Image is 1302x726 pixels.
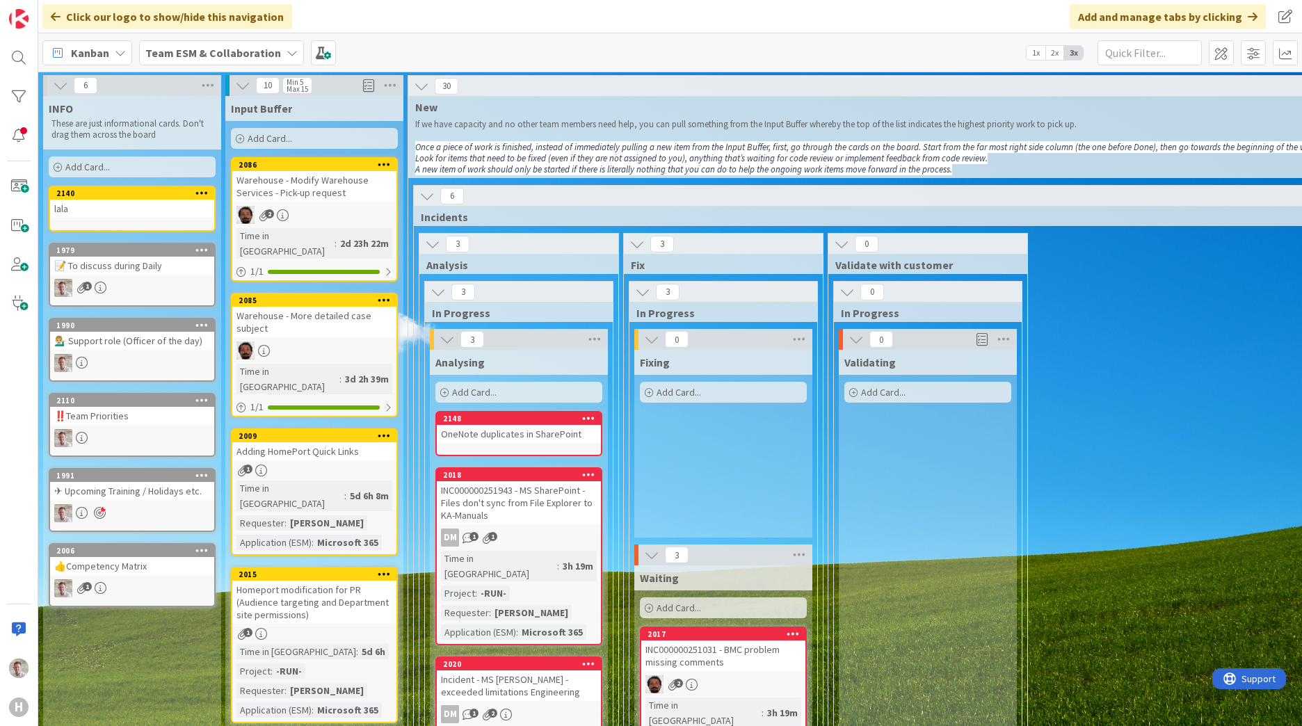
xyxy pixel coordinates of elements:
[665,331,689,348] span: 0
[641,628,805,671] div: 2017INC000000251031 - BMC problem missing comments
[312,535,314,550] span: :
[645,675,664,693] img: AC
[437,658,601,701] div: 2020Incident - MS [PERSON_NAME] - exceeded limitations Engineering
[341,371,392,387] div: 3d 2h 39m
[312,702,314,718] span: :
[56,188,214,198] div: 2140
[50,544,214,575] div: 2006👍Competency Matrix
[50,579,214,597] div: Rd
[648,629,805,639] div: 2017
[232,159,396,202] div: 2086Warehouse - Modify Warehouse Services - Pick-up request
[256,77,280,94] span: 10
[488,532,497,541] span: 1
[50,482,214,500] div: ✈ Upcoming Training / Holidays etc.
[232,159,396,171] div: 2086
[641,628,805,640] div: 2017
[1045,46,1064,60] span: 2x
[145,46,281,60] b: Team ESM & Collaboration
[236,663,271,679] div: Project
[437,529,601,547] div: DM
[460,331,484,348] span: 3
[861,386,906,398] span: Add Card...
[346,488,392,503] div: 5d 6h 8m
[232,442,396,460] div: Adding HomePort Quick Links
[437,705,601,723] div: DM
[443,470,601,480] div: 2018
[239,160,396,170] div: 2086
[50,469,214,482] div: 1991
[441,605,489,620] div: Requester
[232,206,396,224] div: AC
[232,294,396,337] div: 2085Warehouse - More detailed case subject
[236,481,344,511] div: Time in [GEOGRAPHIC_DATA]
[855,236,878,252] span: 0
[657,386,701,398] span: Add Card...
[435,355,485,369] span: Analysing
[50,187,214,200] div: 2140
[764,705,801,720] div: 3h 19m
[50,394,214,425] div: 2110‼️Team Priorities
[287,86,308,92] div: Max 15
[287,683,367,698] div: [PERSON_NAME]
[441,529,459,547] div: DM
[443,414,601,423] div: 2148
[426,258,601,272] span: Analysis
[437,412,601,425] div: 2148
[239,296,396,305] div: 2085
[250,400,264,414] span: 1 / 1
[65,161,110,173] span: Add Card...
[441,705,459,723] div: DM
[640,355,670,369] span: Fixing
[518,624,586,640] div: Microsoft 365
[415,163,952,175] em: A new item of work should only be started if there is literally nothing that you can do to help t...
[236,364,339,394] div: Time in [GEOGRAPHIC_DATA]
[339,371,341,387] span: :
[236,535,312,550] div: Application (ESM)
[489,605,491,620] span: :
[1070,4,1266,29] div: Add and manage tabs by clicking
[437,469,601,481] div: 2018
[451,284,475,300] span: 3
[665,547,689,563] span: 3
[284,515,287,531] span: :
[1098,40,1202,65] input: Quick Filter...
[273,663,305,679] div: -RUN-
[437,412,601,443] div: 2148OneNote duplicates in SharePoint
[469,709,479,718] span: 1
[641,640,805,671] div: INC000000251031 - BMC problem missing comments
[437,670,601,701] div: Incident - MS [PERSON_NAME] - exceeded limitations Engineering
[83,582,92,591] span: 1
[50,244,214,257] div: 1979
[56,245,214,255] div: 1979
[56,321,214,330] div: 1990
[50,407,214,425] div: ‼️Team Priorities
[49,102,73,115] span: INFO
[50,319,214,350] div: 1990💁🏼‍♂️ Support role (Officer of the day)
[1064,46,1083,60] span: 3x
[415,152,988,164] em: Look for items that need to be fixed (even if they are not assigned to you), anything that’s wait...
[50,394,214,407] div: 2110
[50,504,214,522] div: Rd
[243,628,252,637] span: 1
[441,551,557,581] div: Time in [GEOGRAPHIC_DATA]
[9,697,29,717] div: H
[287,515,367,531] div: [PERSON_NAME]
[250,264,264,279] span: 1 / 1
[83,282,92,291] span: 1
[271,663,273,679] span: :
[50,319,214,332] div: 1990
[239,431,396,441] div: 2009
[50,332,214,350] div: 💁🏼‍♂️ Support role (Officer of the day)
[314,702,382,718] div: Microsoft 365
[232,430,396,442] div: 2009
[50,279,214,297] div: Rd
[641,675,805,693] div: AC
[54,354,72,372] img: Rd
[236,702,312,718] div: Application (ESM)
[844,355,896,369] span: Validating
[657,602,701,614] span: Add Card...
[432,306,595,320] span: In Progress
[491,605,572,620] div: [PERSON_NAME]
[446,236,469,252] span: 3
[232,263,396,280] div: 1/1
